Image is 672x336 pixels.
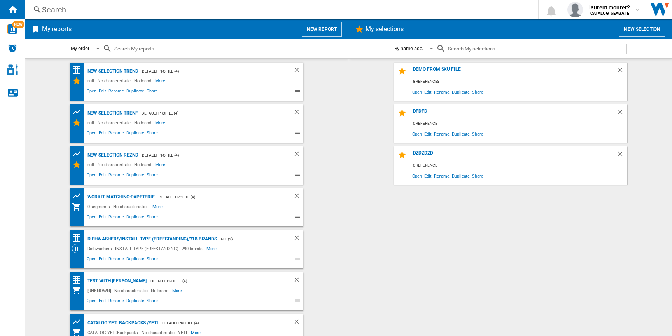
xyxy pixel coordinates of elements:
div: Price Matrix [72,233,86,243]
div: Workit Matching:Papeterie [86,192,155,202]
div: My Selections [72,76,86,85]
span: More [206,244,218,253]
span: Rename [433,87,451,97]
span: Duplicate [125,255,145,265]
img: profile.jpg [567,2,583,17]
div: demo from sku file [411,66,617,77]
span: Rename [107,171,125,181]
span: More [172,286,184,295]
div: Delete [293,234,303,244]
span: Rename [107,255,125,265]
div: - Default profile (4) [155,192,277,202]
div: Delete [293,318,303,328]
span: Share [145,87,159,97]
span: NEW [12,21,24,28]
button: New selection [619,22,665,37]
img: alerts-logo.svg [8,44,17,53]
span: Duplicate [125,129,145,139]
div: Delete [293,66,303,76]
div: Delete [617,150,627,161]
div: - Default profile (4) [138,108,278,118]
div: My order [71,45,89,51]
span: Share [145,213,159,223]
div: Search [42,4,518,15]
span: Open [86,213,98,223]
div: Delete [617,66,627,77]
span: Open [86,129,98,139]
input: Search My reports [112,44,303,54]
div: - ALL (3) [217,234,278,244]
img: wise-card.svg [7,24,17,34]
div: Category View [72,244,86,253]
span: Edit [98,213,107,223]
span: Rename [433,171,451,181]
div: Product prices grid [72,191,86,201]
div: null - No characteristic - No brand [86,118,156,127]
span: Open [411,129,423,139]
span: Open [411,87,423,97]
span: Edit [98,171,107,181]
span: More [155,118,166,127]
div: [UNKNOWN] - No characteristic - No brand [86,286,172,295]
div: Delete [293,108,303,118]
span: More [155,76,166,85]
span: laurent mourer2 [589,3,630,11]
div: My Assortment [72,286,86,295]
h2: My reports [40,22,73,37]
span: Open [86,297,98,306]
span: Duplicate [451,87,471,97]
span: Rename [107,213,125,223]
div: My Selections [72,118,86,127]
div: - Default profile (4) [147,276,277,286]
b: CATALOG SEAGATE [590,11,629,16]
span: Edit [98,129,107,139]
span: Open [86,87,98,97]
div: test with [PERSON_NAME] [86,276,147,286]
span: Share [471,129,485,139]
span: Edit [423,129,433,139]
div: My Assortment [72,202,86,211]
div: CATALOG YETI:Backpacks /YETI [86,318,158,328]
div: Dishwashers/INSTALL TYPE (FREESTANDING)/318 brands [86,234,217,244]
span: Edit [98,87,107,97]
span: More [155,160,166,169]
span: Duplicate [125,87,145,97]
input: Search My selections [446,44,626,54]
div: dzdzdzd [411,150,617,161]
div: Dishwashers - INSTALL TYPE (FREESTANDING) - 290 brands [86,244,207,253]
span: Open [411,171,423,181]
span: Edit [423,87,433,97]
span: Rename [107,297,125,306]
div: Price Matrix [72,275,86,285]
span: Duplicate [451,171,471,181]
span: Open [86,171,98,181]
h2: My selections [364,22,405,37]
span: Share [145,255,159,265]
div: 8 references [411,77,627,87]
div: Product prices grid [72,317,86,327]
div: Delete [293,192,303,202]
div: Price Matrix [72,65,86,75]
button: New report [302,22,342,37]
span: Rename [107,87,125,97]
span: Duplicate [125,297,145,306]
div: Delete [293,150,303,160]
div: null - No characteristic - No brand [86,76,156,85]
span: Share [145,297,159,306]
span: Duplicate [125,171,145,181]
div: My Selections [72,160,86,169]
span: Duplicate [125,213,145,223]
span: Share [471,87,485,97]
div: Delete [617,108,627,119]
div: - Default profile (4) [138,150,278,160]
span: Edit [423,171,433,181]
div: Delete [293,276,303,286]
div: New selection trend [86,66,138,76]
div: null - No characteristic - No brand [86,160,156,169]
span: Share [145,129,159,139]
span: Share [145,171,159,181]
span: Duplicate [451,129,471,139]
span: Rename [433,129,451,139]
div: Product prices grid [72,149,86,159]
div: 0 reference [411,161,627,171]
